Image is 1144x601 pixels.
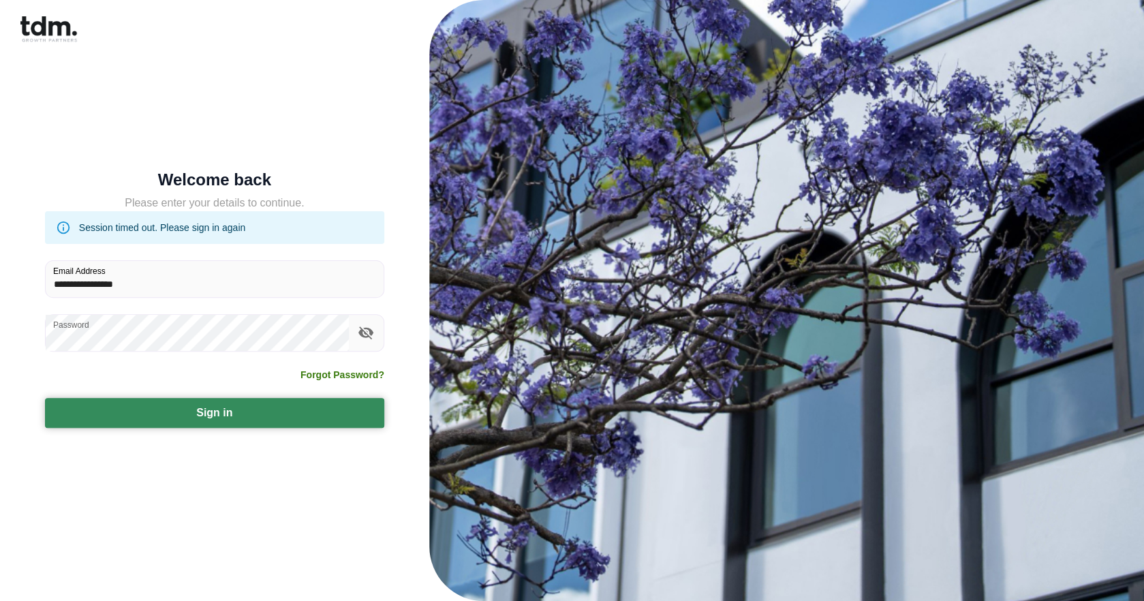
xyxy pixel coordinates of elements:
[45,173,384,187] h5: Welcome back
[53,265,106,277] label: Email Address
[354,321,377,344] button: toggle password visibility
[300,368,384,382] a: Forgot Password?
[45,195,384,211] h5: Please enter your details to continue.
[45,398,384,428] button: Sign in
[53,319,89,330] label: Password
[79,215,245,240] div: Session timed out. Please sign in again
